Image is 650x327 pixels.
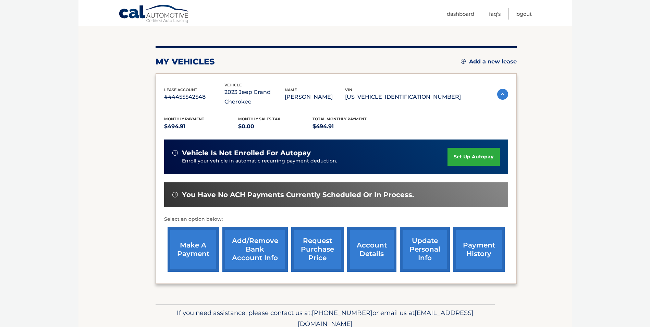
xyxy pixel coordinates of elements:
[497,89,508,100] img: accordion-active.svg
[447,8,474,20] a: Dashboard
[182,157,448,165] p: Enroll your vehicle in automatic recurring payment deduction.
[119,4,191,24] a: Cal Automotive
[182,149,311,157] span: vehicle is not enrolled for autopay
[400,227,450,272] a: update personal info
[461,58,517,65] a: Add a new lease
[224,87,285,107] p: 2023 Jeep Grand Cherokee
[489,8,501,20] a: FAQ's
[164,87,197,92] span: lease account
[224,83,242,87] span: vehicle
[312,122,387,131] p: $494.91
[447,148,500,166] a: set up autopay
[312,309,372,317] span: [PHONE_NUMBER]
[461,59,466,64] img: add.svg
[156,57,215,67] h2: my vehicles
[238,117,280,121] span: Monthly sales Tax
[164,117,204,121] span: Monthly Payment
[164,215,508,223] p: Select an option below:
[172,192,178,197] img: alert-white.svg
[164,122,238,131] p: $494.91
[515,8,532,20] a: Logout
[453,227,505,272] a: payment history
[345,87,352,92] span: vin
[345,92,461,102] p: [US_VEHICLE_IDENTIFICATION_NUMBER]
[182,191,414,199] span: You have no ACH payments currently scheduled or in process.
[172,150,178,156] img: alert-white.svg
[285,87,297,92] span: name
[347,227,396,272] a: account details
[164,92,224,102] p: #44455542548
[168,227,219,272] a: make a payment
[312,117,367,121] span: Total Monthly Payment
[285,92,345,102] p: [PERSON_NAME]
[291,227,344,272] a: request purchase price
[222,227,288,272] a: Add/Remove bank account info
[238,122,312,131] p: $0.00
